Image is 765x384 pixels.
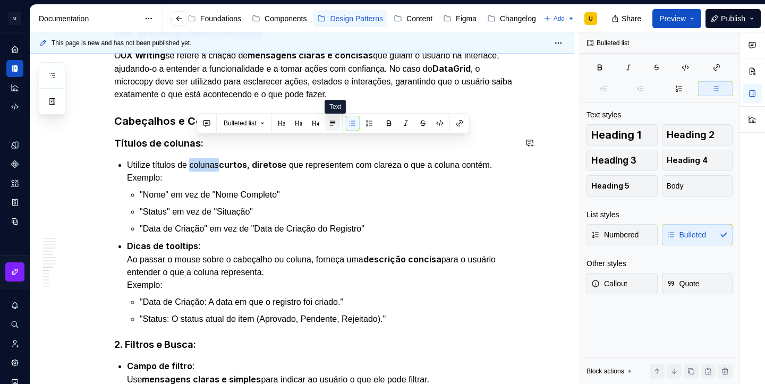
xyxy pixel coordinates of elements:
[8,12,21,25] div: U
[219,159,282,170] strong: curtos, diretos
[606,9,648,28] button: Share
[248,10,311,27] a: Components
[591,155,636,166] span: Heading 3
[586,124,658,146] button: Heading 1
[140,189,516,201] p: "Nome" em vez de "Nome Completo"
[540,11,578,26] button: Add
[667,155,708,166] span: Heading 4
[6,297,23,314] button: Notifications
[127,361,192,371] strong: Campo de filtro
[659,13,686,24] span: Preview
[313,10,387,27] a: Design Patterns
[114,49,516,101] p: O se refere à criação de que guiam o usuário na interface, ajudando-o a entender a funcionalidade...
[265,13,307,24] div: Components
[456,13,477,24] div: Figma
[224,119,256,127] span: Bulleted list
[591,181,630,191] span: Heading 5
[140,313,516,326] p: "Status: O status atual do item (Aprovado, Pendente, Rejeitado)."
[586,364,634,379] div: Block actions
[6,98,23,115] a: Code automation
[6,41,23,58] a: Home
[586,258,626,269] div: Other styles
[589,14,593,23] div: U
[114,115,233,127] strong: Cabeçalhos e Colunas:
[554,14,565,23] span: Add
[363,254,441,264] strong: descrição concisa
[586,224,658,245] button: Numbered
[6,136,23,153] a: Design tokens
[127,158,516,184] p: Utilize títulos de colunas e que representem com clareza o que a coluna contém. Exemplo:
[200,13,241,24] div: Foundations
[652,9,701,28] button: Preview
[121,50,165,61] strong: UX Writing
[39,13,139,24] div: Documentation
[705,9,761,28] button: Publish
[6,194,23,211] a: Storybook stories
[662,175,733,197] button: Body
[140,223,516,235] p: "Data de Criação" em vez de "Data de Criação do Registro"
[248,50,373,61] strong: mensagens claras e concisas
[662,150,733,171] button: Heading 4
[586,150,658,171] button: Heading 3
[6,156,23,173] a: Components
[330,13,383,24] div: Design Patterns
[6,354,23,371] a: Settings
[52,39,192,47] span: This page is new and has not been published yet.
[500,13,536,24] div: Changelog
[6,213,23,230] a: Data sources
[140,296,516,309] p: "Data de Criação: A data em que o registro foi criado."
[389,10,437,27] a: Content
[586,109,621,120] div: Text styles
[667,278,700,289] span: Quote
[622,13,641,24] span: Share
[127,8,496,29] div: Page tree
[439,10,481,27] a: Figma
[140,206,516,218] p: "Status" em vez de "Situação"
[667,181,684,191] span: Body
[219,116,269,131] button: Bulleted list
[591,229,639,240] span: Numbered
[483,10,540,27] a: Changelog
[586,175,658,197] button: Heading 5
[114,138,201,149] strong: Títulos de colunas
[6,60,23,77] a: Documentation
[662,124,733,146] button: Heading 2
[667,130,715,140] span: Heading 2
[114,339,196,350] strong: 2. Filtros e Busca:
[114,137,516,150] h4: :
[2,7,28,30] button: U
[662,273,733,294] button: Quote
[6,79,23,96] a: Analytics
[183,10,245,27] a: Foundations
[586,209,619,220] div: List styles
[591,130,641,140] span: Heading 1
[406,13,432,24] div: Content
[127,240,516,292] p: : Ao passar o mouse sobre o cabeçalho ou coluna, forneça uma para o usuário entender o que a colu...
[6,316,23,333] button: Search ⌘K
[6,335,23,352] a: Invite team
[586,273,658,294] button: Callout
[325,100,346,114] div: Text
[432,63,471,74] strong: DataGrid
[127,241,198,251] strong: Dicas de tooltips
[6,175,23,192] a: Assets
[591,278,627,289] span: Callout
[721,13,745,24] span: Publish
